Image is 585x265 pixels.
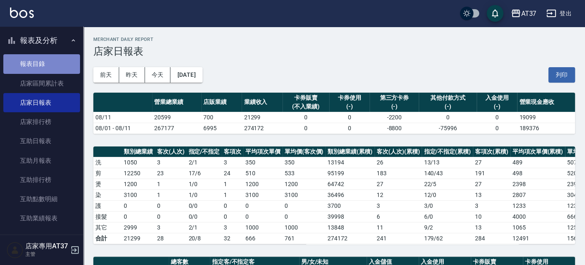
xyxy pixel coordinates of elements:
[243,189,282,200] td: 3100
[510,146,565,157] th: 平均項次單價(累積)
[473,157,510,168] td: 27
[510,200,565,211] td: 1233
[473,222,510,233] td: 13
[10,8,34,18] img: Logo
[243,233,282,244] td: 666
[422,168,473,179] td: 140 / 43
[93,123,152,134] td: 08/01 - 08/11
[510,157,565,168] td: 489
[222,179,243,189] td: 1
[25,242,68,250] h5: 店家專用AT37
[375,200,422,211] td: 3
[201,123,242,134] td: 6995
[155,157,187,168] td: 3
[510,179,565,189] td: 2398
[186,233,222,244] td: 20/8
[201,112,242,123] td: 700
[510,211,565,222] td: 4000
[243,179,282,189] td: 1200
[152,93,201,112] th: 營業總業績
[3,170,80,189] a: 互助排行榜
[155,146,187,157] th: 客次(人次)
[422,189,473,200] td: 12 / 0
[122,222,155,233] td: 2999
[282,112,329,123] td: 0
[152,112,201,123] td: 20599
[325,179,375,189] td: 64742
[473,179,510,189] td: 27
[3,93,80,112] a: 店家日報表
[375,189,422,200] td: 12
[479,102,515,111] div: (-)
[3,209,80,228] a: 互助業績報表
[155,189,187,200] td: 1
[331,102,367,111] div: (-)
[3,131,80,151] a: 互助日報表
[155,233,187,244] td: 28
[285,102,327,111] div: (不入業績)
[510,233,565,244] td: 12491
[325,233,375,244] td: 274172
[122,189,155,200] td: 3100
[521,8,536,19] div: AT37
[422,222,473,233] td: 9 / 2
[3,151,80,170] a: 互助月報表
[285,93,327,102] div: 卡券販賣
[282,211,326,222] td: 0
[375,222,422,233] td: 11
[370,112,419,123] td: -2200
[282,189,326,200] td: 3100
[155,211,187,222] td: 0
[421,93,475,102] div: 其他付款方式
[7,242,23,258] img: Person
[222,157,243,168] td: 3
[222,233,243,244] td: 32
[517,123,575,134] td: 189376
[325,211,375,222] td: 39998
[282,146,326,157] th: 單均價(客次價)
[421,102,475,111] div: (-)
[331,93,367,102] div: 卡券使用
[325,222,375,233] td: 13848
[473,168,510,179] td: 191
[517,112,575,123] td: 19099
[243,200,282,211] td: 0
[93,168,122,179] td: 剪
[155,200,187,211] td: 0
[329,112,370,123] td: 0
[122,157,155,168] td: 1050
[372,93,417,102] div: 第三方卡券
[325,146,375,157] th: 類別總業績(累積)
[122,233,155,244] td: 21299
[419,112,477,123] td: 0
[473,233,510,244] td: 284
[93,67,119,83] button: 前天
[422,146,473,157] th: 指定/不指定(累積)
[517,93,575,112] th: 營業現金應收
[155,168,187,179] td: 23
[507,5,540,22] button: AT37
[93,233,122,244] td: 合計
[170,67,202,83] button: [DATE]
[122,200,155,211] td: 0
[477,112,517,123] td: 0
[325,168,375,179] td: 95199
[422,211,473,222] td: 6 / 0
[222,189,243,200] td: 1
[282,222,326,233] td: 1000
[375,168,422,179] td: 183
[93,189,122,200] td: 染
[375,233,422,244] td: 241
[155,222,187,233] td: 3
[325,200,375,211] td: 3700
[186,189,222,200] td: 1 / 0
[93,179,122,189] td: 燙
[477,123,517,134] td: 0
[93,93,575,134] table: a dense table
[186,211,222,222] td: 0 / 0
[242,112,282,123] td: 21299
[243,211,282,222] td: 0
[93,211,122,222] td: 接髮
[93,45,575,57] h3: 店家日報表
[222,200,243,211] td: 0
